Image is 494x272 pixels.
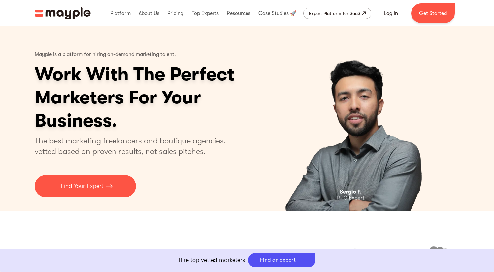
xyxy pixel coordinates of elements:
[109,3,132,24] div: Platform
[35,7,91,19] img: Mayple logo
[376,5,406,21] a: Log In
[35,63,285,132] h1: Work With The Perfect Marketers For Your Business.
[166,3,185,24] div: Pricing
[253,26,460,211] div: 1 of 4
[35,46,176,63] p: Mayple is a platform for hiring on-demand marketing talent.
[137,3,161,24] div: About Us
[309,9,360,17] div: Expert Platform for SaaS
[225,3,252,24] div: Resources
[61,182,103,191] p: Find Your Expert
[35,7,91,19] a: home
[303,8,371,19] a: Expert Platform for SaaS
[253,26,460,211] div: carousel
[35,175,136,197] a: Find Your Expert
[35,136,234,157] p: The best marketing freelancers and boutique agencies, vetted based on proven results, not sales p...
[411,3,455,23] a: Get Started
[190,3,220,24] div: Top Experts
